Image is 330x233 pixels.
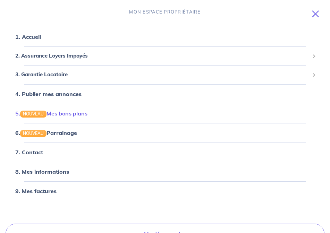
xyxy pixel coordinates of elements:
div: 2. Assurance Loyers Impayés [8,49,322,63]
span: 2. Assurance Loyers Impayés [15,52,310,60]
div: 1. Accueil [8,30,322,44]
a: 7. Contact [15,149,43,156]
a: 4. Publier mes annonces [15,90,82,97]
div: 7. Contact [8,145,322,159]
div: 9. Mes factures [8,184,322,198]
button: Toggle navigation [304,5,330,23]
p: MON ESPACE PROPRIÉTAIRE [129,9,201,15]
a: 1. Accueil [15,33,41,40]
div: 5.NOUVEAUMes bons plans [8,106,322,120]
a: 9. Mes factures [15,188,57,195]
div: 3. Garantie Locataire [8,68,322,81]
a: 6.NOUVEAUParrainage [15,129,77,136]
a: 8. Mes informations [15,168,69,175]
div: 8. Mes informations [8,165,322,179]
a: 5.NOUVEAUMes bons plans [15,110,87,117]
div: 4. Publier mes annonces [8,87,322,101]
div: 6.NOUVEAUParrainage [8,126,322,140]
span: 3. Garantie Locataire [15,71,310,79]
